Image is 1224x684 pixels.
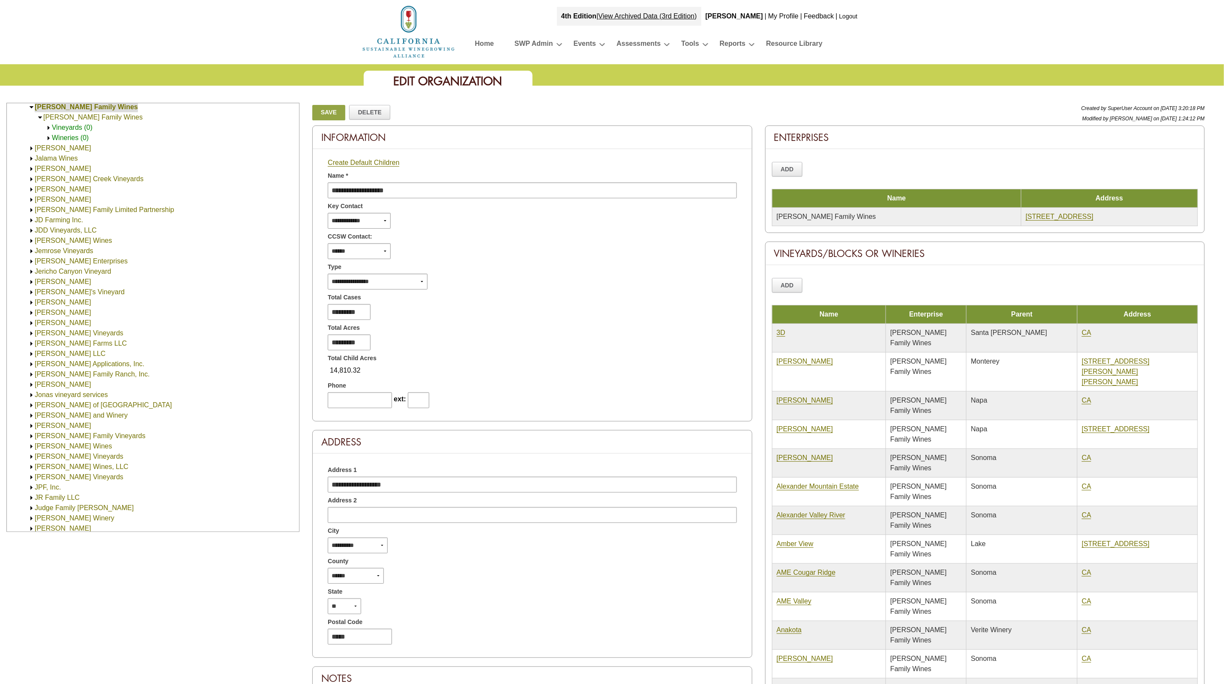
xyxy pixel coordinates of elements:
[35,288,125,296] a: [PERSON_NAME]'s Vineyard
[35,103,138,111] a: [PERSON_NAME] Family Wines
[971,626,1012,633] span: Verite Winery
[35,155,78,162] a: Jalama Wines
[28,186,35,193] img: Expand James Knight Vineyard
[35,329,123,337] a: [PERSON_NAME] Vineyards
[35,299,91,306] a: [PERSON_NAME]
[35,514,114,522] a: [PERSON_NAME] Winery
[764,7,767,26] div: |
[313,430,751,454] div: Address
[777,397,833,404] a: [PERSON_NAME]
[971,540,986,547] span: Lake
[777,425,833,433] a: [PERSON_NAME]
[328,363,362,378] span: 14,810.32
[1082,626,1091,634] a: CA
[35,319,91,326] a: [PERSON_NAME]
[28,443,35,450] img: Expand Joseph Narcizo Wines
[328,232,372,241] span: CCSW Contact:
[777,655,833,663] a: [PERSON_NAME]
[35,227,97,234] a: JDD Vineyards, LLC
[328,526,339,535] span: City
[52,124,93,131] span: Vineyards (0)
[35,247,93,254] a: Jemrose Vineyards
[777,454,833,462] a: [PERSON_NAME]
[777,626,802,634] a: Anakota
[971,483,997,490] span: Sonoma
[890,397,947,414] span: [PERSON_NAME] Family Wines
[28,433,35,439] img: Expand Joseph Family Vineyards
[328,202,363,211] span: Key Contact
[313,126,751,149] div: Information
[28,464,35,470] img: Expand Joseph Sogge Wines, LLC
[35,381,91,388] a: [PERSON_NAME]
[328,323,360,332] span: Total Acres
[28,454,35,460] img: Expand Joseph Phelps Vineyards
[35,309,91,316] a: [PERSON_NAME]
[777,358,833,365] a: [PERSON_NAME]
[557,7,701,26] div: |
[35,350,105,357] a: [PERSON_NAME] LLC
[28,310,35,316] img: Expand Joe Abba Vineyards
[28,207,35,213] img: Expand Jasbir Gill Family Limited Partnership
[890,626,947,644] span: [PERSON_NAME] Family Wines
[328,496,357,505] span: Address 2
[971,425,987,433] span: Napa
[890,540,947,558] span: [PERSON_NAME] Family Wines
[362,27,456,35] a: Home
[328,381,346,390] span: Phone
[1082,329,1091,337] a: CA
[616,38,661,53] a: Assessments
[971,329,1047,336] span: Santa [PERSON_NAME]
[967,305,1077,324] td: Parent
[804,12,834,20] a: Feedback
[799,7,803,26] div: |
[574,38,596,53] a: Events
[1082,483,1091,490] a: CA
[35,206,174,213] a: [PERSON_NAME] Family Limited Partnership
[35,442,112,450] a: [PERSON_NAME] Wines
[28,382,35,388] img: Expand Johnson Vineyard
[35,216,83,224] a: JD Farming Inc.
[35,165,91,172] a: [PERSON_NAME]
[45,125,52,131] img: Expand <span style='color: green;'>Vineyards (0)</span>
[28,474,35,481] img: Expand Joseph Swan Vineyards
[35,422,91,429] a: [PERSON_NAME]
[1082,454,1091,462] a: CA
[35,370,150,378] a: [PERSON_NAME] Family Ranch, Inc.
[772,305,886,324] td: Name
[475,38,494,53] a: Home
[28,258,35,265] img: Expand Jensen Enterprises
[35,257,128,265] a: [PERSON_NAME] Enterprises
[1082,397,1091,404] a: CA
[1082,425,1149,433] a: [STREET_ADDRESS]
[28,197,35,203] img: Expand Jarvis
[777,329,785,337] a: 3D
[28,361,35,367] img: Expand John Vineyard Applications, Inc.
[35,175,144,182] a: [PERSON_NAME] Creek Vineyards
[720,38,745,53] a: Reports
[28,330,35,337] img: Expand Joe Zeller Vineyards
[28,412,35,419] img: Expand Jordan Vineyard and Winery
[328,557,348,566] span: County
[328,587,342,596] span: State
[43,114,143,121] a: [PERSON_NAME] Family Wines
[971,597,997,605] span: Sonoma
[45,135,52,141] img: Expand <span style='color: green;'>Wineries (0)</span>
[28,269,35,275] img: Expand Jericho Canyon Vineyard
[515,38,553,53] a: SWP Admin
[394,395,406,403] span: ext:
[772,208,1021,226] td: [PERSON_NAME] Family Wines
[28,176,35,182] img: Expand James Creek Vineyards
[890,511,947,529] span: [PERSON_NAME] Family Wines
[28,227,35,234] img: Expand JDD Vineyards, LLC
[835,7,838,26] div: |
[28,341,35,347] img: Expand Johansing Farms LLC
[35,463,129,470] a: [PERSON_NAME] Wines, LLC
[28,351,35,357] img: Expand John Anthony Vineyards LLC
[28,155,35,162] img: Expand Jalama Wines
[768,12,799,20] a: My Profile
[971,397,987,404] span: Napa
[52,134,89,141] a: Wineries (0)
[1077,305,1198,324] td: Address
[35,432,145,439] a: [PERSON_NAME] Family Vineyards
[971,358,1000,365] span: Monterey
